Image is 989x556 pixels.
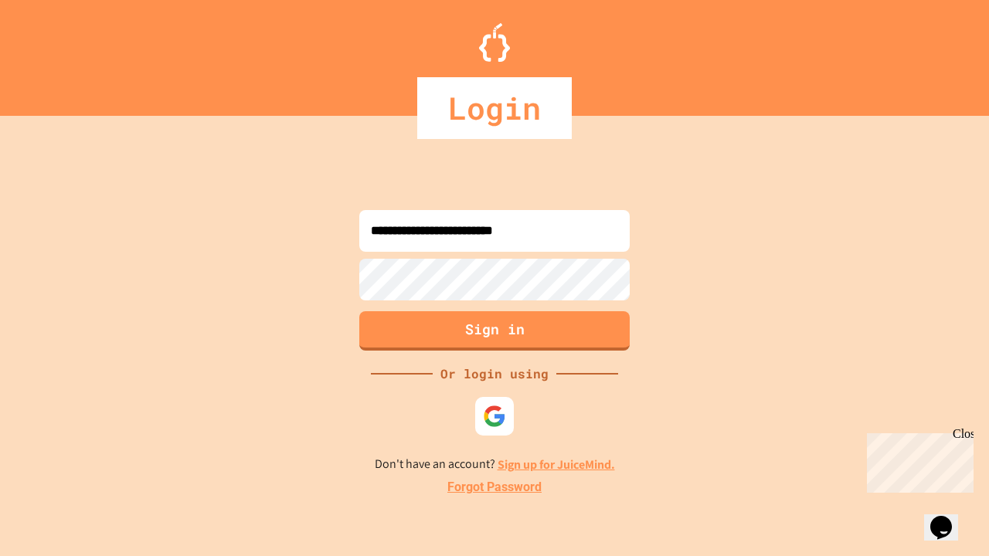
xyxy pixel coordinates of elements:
iframe: chat widget [924,494,974,541]
div: Login [417,77,572,139]
a: Sign up for JuiceMind. [498,456,615,473]
button: Sign in [359,311,630,351]
div: Chat with us now!Close [6,6,107,98]
a: Forgot Password [447,478,542,497]
div: Or login using [433,364,556,383]
p: Don't have an account? [375,455,615,474]
img: Logo.svg [479,23,510,62]
iframe: chat widget [861,427,974,493]
img: google-icon.svg [483,405,506,428]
